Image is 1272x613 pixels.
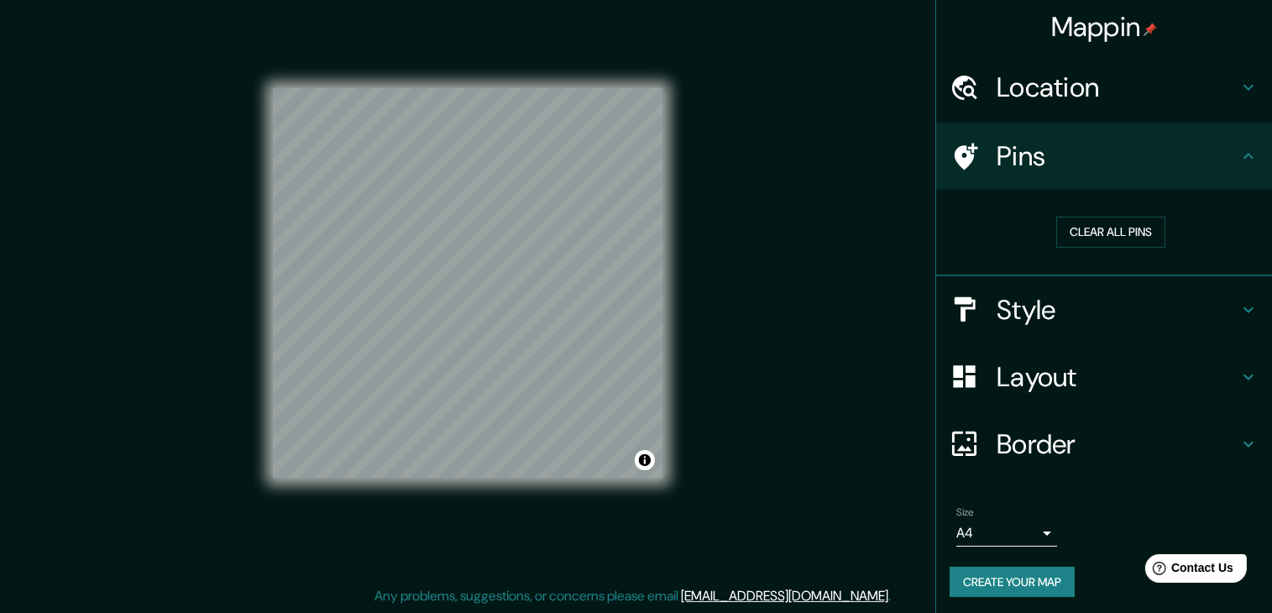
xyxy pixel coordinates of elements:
[936,123,1272,190] div: Pins
[997,139,1238,173] h4: Pins
[635,450,655,470] button: Toggle attribution
[936,343,1272,411] div: Layout
[936,54,1272,121] div: Location
[936,276,1272,343] div: Style
[1056,217,1165,248] button: Clear all pins
[1051,10,1158,44] h4: Mappin
[682,587,889,605] a: [EMAIL_ADDRESS][DOMAIN_NAME]
[950,567,1075,598] button: Create your map
[892,586,894,606] div: .
[894,586,898,606] div: .
[997,71,1238,104] h4: Location
[1144,23,1157,36] img: pin-icon.png
[997,427,1238,461] h4: Border
[375,586,892,606] p: Any problems, suggestions, or concerns please email .
[956,505,974,519] label: Size
[997,360,1238,394] h4: Layout
[956,520,1057,547] div: A4
[1123,548,1254,595] iframe: Help widget launcher
[997,293,1238,327] h4: Style
[936,411,1272,478] div: Border
[273,88,663,479] canvas: Map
